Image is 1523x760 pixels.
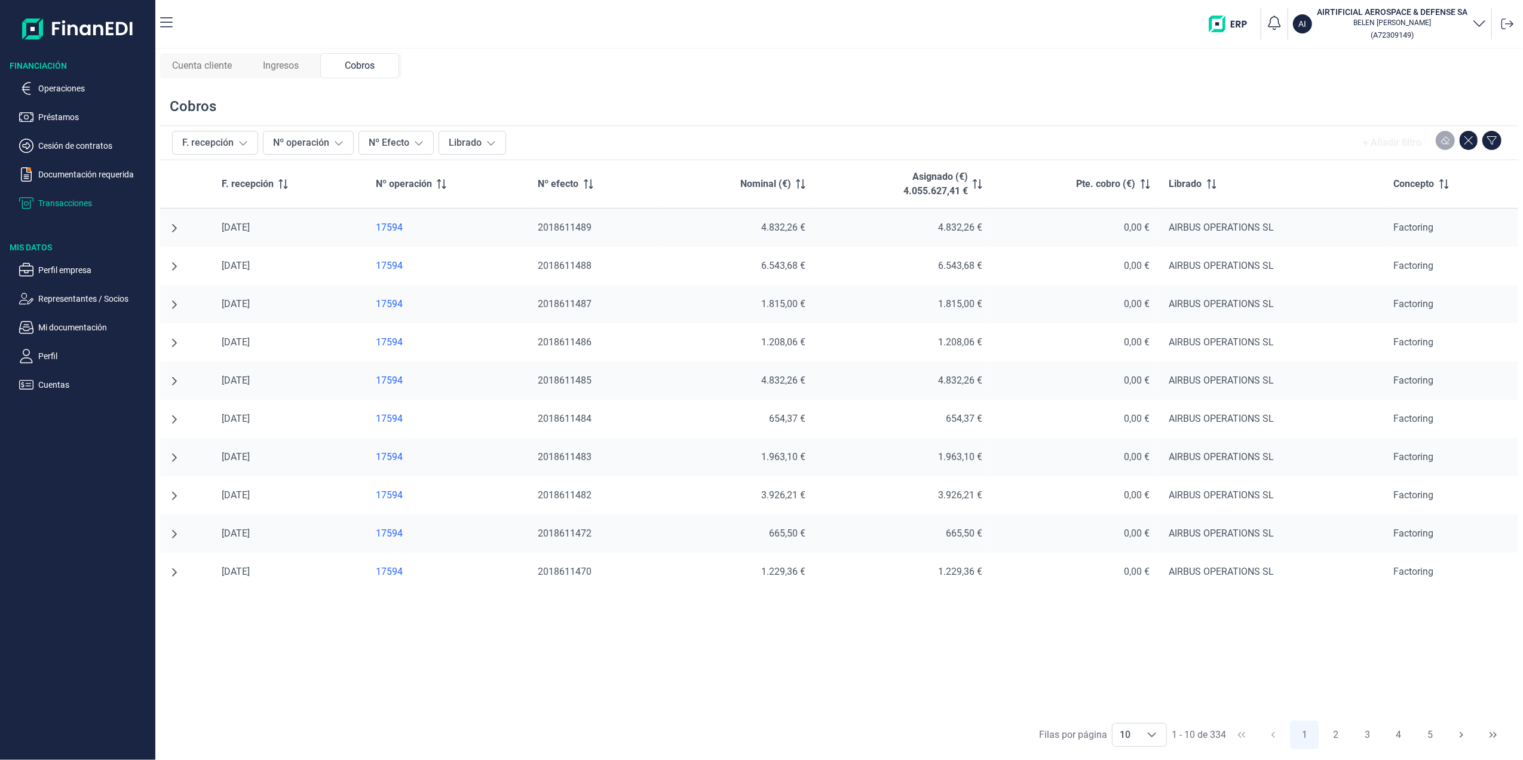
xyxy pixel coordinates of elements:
[376,451,519,463] a: 17594
[672,528,805,540] div: 665,50 €
[222,413,357,425] div: [DATE]
[1001,222,1150,234] div: 0,00 €
[376,566,519,578] a: 17594
[1001,375,1150,387] div: 0,00 €
[1394,222,1434,233] span: Factoring
[170,529,179,539] button: undefined null
[345,59,375,73] span: Cobros
[538,566,592,577] span: 2018611470
[170,223,179,233] button: undefined null
[376,489,519,501] div: 17594
[825,528,983,540] div: 665,50 €
[825,375,983,387] div: 4.832,26 €
[241,53,320,78] div: Ingresos
[376,413,519,425] a: 17594
[376,222,519,234] a: 17594
[672,260,805,272] div: 6.543,68 €
[1077,177,1136,191] span: Pte. cobro (€)
[1169,413,1375,425] div: AIRBUS OPERATIONS SL
[1209,16,1256,32] img: erp
[825,260,983,272] div: 6.543,68 €
[222,451,357,463] div: [DATE]
[172,131,258,155] button: F. recepción
[1169,489,1375,501] div: AIRBUS OPERATIONS SL
[170,300,179,309] button: undefined null
[1113,724,1138,746] span: 10
[1394,528,1434,539] span: Factoring
[19,110,151,124] button: Préstamos
[672,413,805,425] div: 654,37 €
[1394,413,1434,424] span: Factoring
[163,53,241,78] div: Cuenta cliente
[1479,721,1507,749] button: Last Page
[222,528,357,540] div: [DATE]
[19,292,151,306] button: Representantes / Socios
[38,167,151,182] p: Documentación requerida
[376,336,519,348] a: 17594
[538,451,592,462] span: 2018611483
[170,415,179,424] button: undefined null
[672,451,805,463] div: 1.963,10 €
[1001,260,1150,272] div: 0,00 €
[1394,336,1434,348] span: Factoring
[38,378,151,392] p: Cuentas
[1172,730,1226,740] span: 1 - 10 de 334
[1371,30,1414,39] small: Copiar cif
[912,170,968,184] p: Asignado (€)
[38,263,151,277] p: Perfil empresa
[672,222,805,234] div: 4.832,26 €
[38,196,151,210] p: Transacciones
[825,451,983,463] div: 1.963,10 €
[222,260,357,272] div: [DATE]
[172,59,232,73] span: Cuenta cliente
[1169,566,1375,578] div: AIRBUS OPERATIONS SL
[1317,18,1467,27] p: BELEN [PERSON_NAME]
[38,292,151,306] p: Representantes / Socios
[170,568,179,577] button: undefined null
[903,184,968,198] p: 4.055.627,41 €
[1001,489,1150,501] div: 0,00 €
[38,320,151,335] p: Mi documentación
[38,139,151,153] p: Cesión de contratos
[1299,18,1307,30] p: AI
[222,375,357,387] div: [DATE]
[538,222,592,233] span: 2018611489
[740,177,791,191] span: Nominal (€)
[263,131,354,155] button: Nº operación
[825,413,983,425] div: 654,37 €
[19,349,151,363] button: Perfil
[19,263,151,277] button: Perfil empresa
[825,489,983,501] div: 3.926,21 €
[376,528,519,540] a: 17594
[672,489,805,501] div: 3.926,21 €
[263,59,299,73] span: Ingresos
[1169,336,1375,348] div: AIRBUS OPERATIONS SL
[672,298,805,310] div: 1.815,00 €
[170,453,179,462] button: undefined null
[376,298,519,310] a: 17594
[1169,260,1375,272] div: AIRBUS OPERATIONS SL
[1169,298,1375,310] div: AIRBUS OPERATIONS SL
[376,260,519,272] a: 17594
[22,10,134,48] img: Logo de aplicación
[19,167,151,182] button: Documentación requerida
[1001,336,1150,348] div: 0,00 €
[538,336,592,348] span: 2018611486
[538,177,579,191] span: Nº efecto
[170,97,216,116] div: Cobros
[1169,451,1375,463] div: AIRBUS OPERATIONS SL
[1001,528,1150,540] div: 0,00 €
[1227,721,1256,749] button: First Page
[358,131,434,155] button: Nº Efecto
[1394,298,1434,309] span: Factoring
[1138,724,1166,746] div: Choose
[538,375,592,386] span: 2018611485
[38,110,151,124] p: Préstamos
[1001,566,1150,578] div: 0,00 €
[538,528,592,539] span: 2018611472
[1394,375,1434,386] span: Factoring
